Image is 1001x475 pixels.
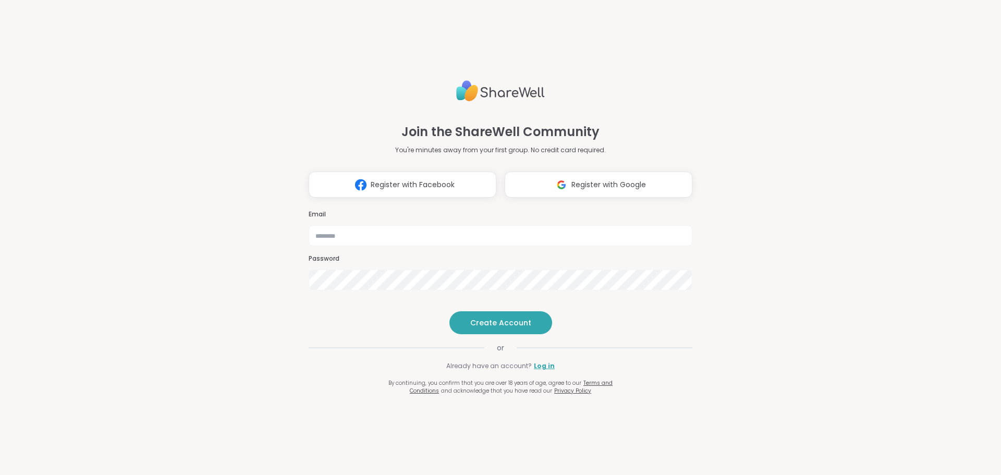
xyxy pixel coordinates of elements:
[484,343,517,353] span: or
[446,361,532,371] span: Already have an account?
[410,379,613,395] a: Terms and Conditions
[505,172,692,198] button: Register with Google
[534,361,555,371] a: Log in
[371,179,455,190] span: Register with Facebook
[388,379,581,387] span: By continuing, you confirm that you are over 18 years of age, agree to our
[449,311,552,334] button: Create Account
[401,123,600,141] h1: Join the ShareWell Community
[351,175,371,194] img: ShareWell Logomark
[554,387,591,395] a: Privacy Policy
[395,145,606,155] p: You're minutes away from your first group. No credit card required.
[456,76,545,106] img: ShareWell Logo
[552,175,571,194] img: ShareWell Logomark
[441,387,552,395] span: and acknowledge that you have read our
[309,210,692,219] h3: Email
[309,254,692,263] h3: Password
[571,179,646,190] span: Register with Google
[470,318,531,328] span: Create Account
[309,172,496,198] button: Register with Facebook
